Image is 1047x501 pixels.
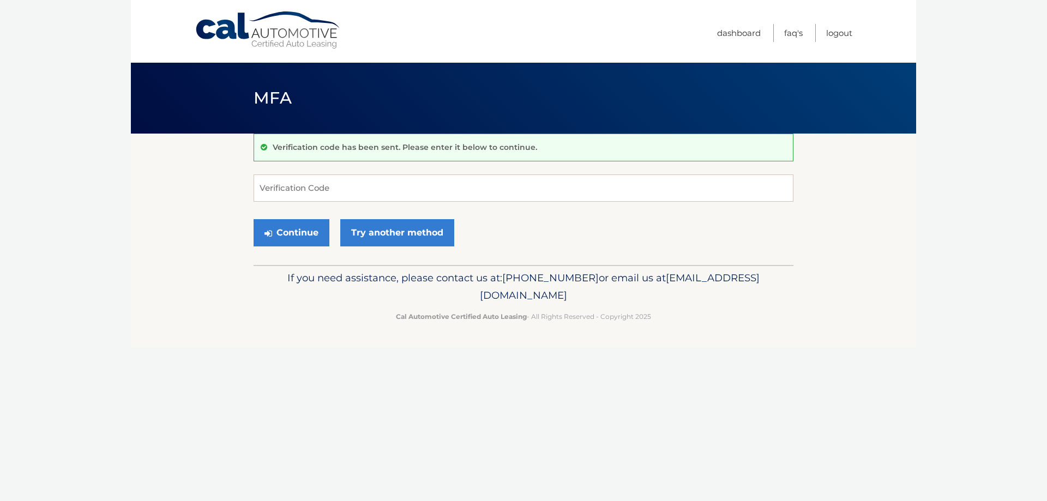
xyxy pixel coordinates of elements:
a: FAQ's [784,24,803,42]
input: Verification Code [254,174,793,202]
p: If you need assistance, please contact us at: or email us at [261,269,786,304]
strong: Cal Automotive Certified Auto Leasing [396,312,527,321]
button: Continue [254,219,329,246]
a: Cal Automotive [195,11,342,50]
p: - All Rights Reserved - Copyright 2025 [261,311,786,322]
span: [PHONE_NUMBER] [502,271,599,284]
a: Try another method [340,219,454,246]
p: Verification code has been sent. Please enter it below to continue. [273,142,537,152]
span: MFA [254,88,292,108]
span: [EMAIL_ADDRESS][DOMAIN_NAME] [480,271,760,301]
a: Dashboard [717,24,761,42]
a: Logout [826,24,852,42]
